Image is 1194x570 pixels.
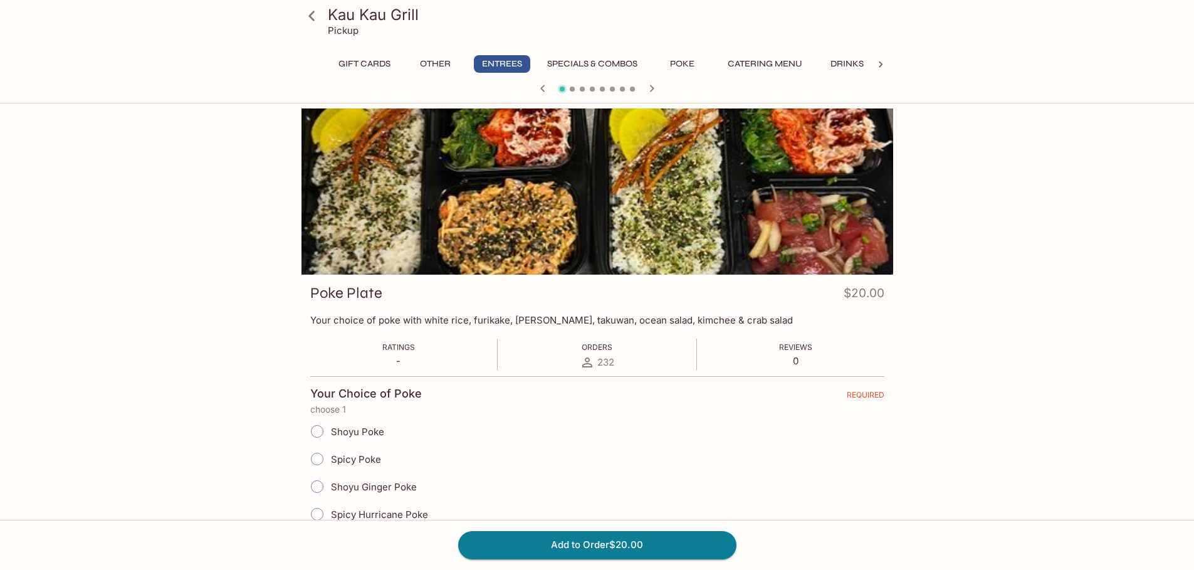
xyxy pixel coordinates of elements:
[328,5,888,24] h3: Kau Kau Grill
[540,55,644,73] button: Specials & Combos
[328,24,359,36] p: Pickup
[382,355,415,367] p: -
[474,55,530,73] button: Entrees
[779,342,812,352] span: Reviews
[654,55,711,73] button: Poke
[779,355,812,367] p: 0
[310,387,422,401] h4: Your Choice of Poke
[332,55,397,73] button: Gift Cards
[582,342,612,352] span: Orders
[458,531,736,559] button: Add to Order$20.00
[331,481,417,493] span: Shoyu Ginger Poke
[721,55,809,73] button: Catering Menu
[407,55,464,73] button: Other
[382,342,415,352] span: Ratings
[331,509,428,520] span: Spicy Hurricane Poke
[310,404,884,414] p: choose 1
[844,283,884,308] h4: $20.00
[331,426,384,438] span: Shoyu Poke
[847,390,884,404] span: REQUIRED
[597,356,614,368] span: 232
[310,314,884,326] p: Your choice of poke with white rice, furikake, [PERSON_NAME], takuwan, ocean salad, kimchee & cra...
[310,283,382,303] h3: Poke Plate
[819,55,876,73] button: Drinks
[331,453,381,465] span: Spicy Poke
[301,108,893,275] div: Poke Plate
